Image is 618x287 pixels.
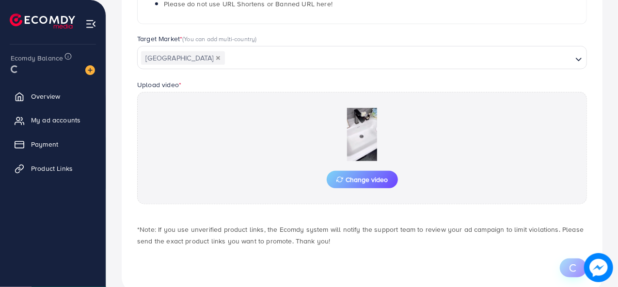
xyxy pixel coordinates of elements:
div: Search for option [137,46,587,69]
button: Deselect Pakistan [216,56,221,60]
label: Target Market [137,34,257,44]
p: *Note: If you use unverified product links, the Ecomdy system will notify the support team to rev... [137,224,587,247]
span: Ecomdy Balance [11,53,63,63]
img: image [85,65,95,75]
img: Preview Image [314,108,411,161]
a: Overview [7,87,98,106]
a: Product Links [7,159,98,178]
span: [GEOGRAPHIC_DATA] [141,51,225,65]
label: Upload video [137,80,181,90]
span: Change video [336,176,388,183]
img: logo [10,14,75,29]
span: Payment [31,139,58,149]
span: Product Links [31,164,73,173]
span: My ad accounts [31,115,80,125]
a: Payment [7,135,98,154]
span: Overview [31,91,60,101]
img: menu [85,18,96,30]
img: image [584,253,613,282]
button: Change video [327,171,398,188]
a: My ad accounts [7,110,98,130]
span: (You can add multi-country) [182,34,256,43]
input: Search for option [226,51,571,66]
